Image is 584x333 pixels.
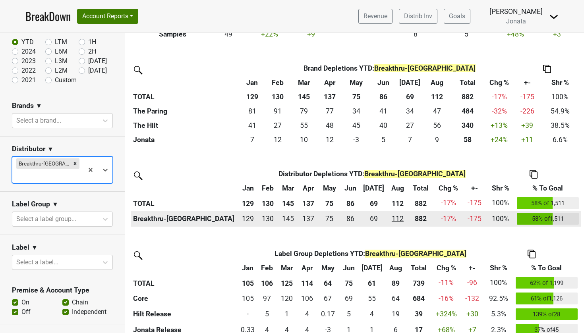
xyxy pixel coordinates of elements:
th: Shr %: activate to sort column ascending [486,181,515,195]
td: 69.083 [339,291,359,306]
img: filter [131,169,144,181]
span: -175 [468,199,482,207]
th: The Paring [131,104,240,118]
td: 33.666 [342,104,370,118]
td: 6.667 [240,133,265,147]
th: Hilt Release [131,306,238,322]
label: LTM [55,37,67,47]
div: Remove Breakthru-FL [71,158,79,169]
label: 1H [88,37,96,47]
td: 44.583 [342,118,370,133]
img: Copy to clipboard [528,250,536,258]
div: 5 [259,309,275,319]
td: 4.334 [359,306,385,322]
div: 41 [373,106,394,116]
td: 1 [277,306,297,322]
th: Label Group Depletions YTD : [257,246,483,261]
td: -3.166 [342,133,370,147]
th: 683.584 [406,291,431,306]
label: [DATE] [88,66,107,75]
div: 130 [260,214,276,224]
span: -17% [441,199,456,207]
th: 75 [339,275,359,291]
th: 112 [423,90,451,104]
label: 2024 [21,47,36,56]
div: 4 [360,309,383,319]
td: 49 [211,27,246,41]
th: 137 [299,195,319,211]
div: 67 [319,293,337,304]
div: 97 [259,293,275,304]
h3: Premise & Account Type [12,286,113,295]
label: 2022 [21,66,36,75]
th: &nbsp;: activate to sort column ascending [131,75,240,90]
th: Jun: activate to sort column ascending [371,75,396,90]
td: 26.667 [265,118,290,133]
td: 0.167 [317,306,339,322]
td: 55.75 [423,118,451,133]
th: 105 [238,275,257,291]
div: -3 [344,135,369,145]
th: Jan: activate to sort column ascending [240,75,265,90]
img: Copy to clipboard [543,65,551,73]
th: Aug: activate to sort column ascending [385,261,406,275]
th: +-: activate to sort column ascending [463,181,486,195]
h3: Brands [12,102,34,110]
div: 10 [292,135,315,145]
th: Chg %: activate to sort column ascending [431,261,461,275]
label: Off [21,307,31,317]
span: ▼ [36,101,42,111]
th: Apr: activate to sort column ascending [317,75,342,90]
th: Aug: activate to sort column ascending [423,75,451,90]
th: 125 [277,275,297,291]
td: 19 [385,306,406,322]
th: 484.415 [451,104,484,118]
label: Custom [55,75,77,85]
td: 10.334 [290,133,317,147]
th: Jonata [131,133,240,147]
label: On [21,298,29,307]
td: 5 [257,306,277,322]
div: 75 [320,214,338,224]
div: 1 [278,309,296,319]
div: 55 [292,120,315,131]
th: 86 [371,90,396,104]
label: L2M [55,66,68,75]
img: filter [131,248,144,261]
td: 104.501 [238,291,257,306]
td: 64.499 [385,291,406,306]
div: 4 [299,309,315,319]
td: 86 [340,211,360,227]
div: [PERSON_NAME] [489,6,543,17]
div: 77 [319,106,340,116]
td: 111.999 [387,211,408,227]
div: 145 [280,214,297,224]
label: L3M [55,56,68,66]
span: -96 [467,279,477,287]
div: 0.17 [319,309,337,319]
th: Jun: activate to sort column ascending [340,181,360,195]
a: BreakDown [25,8,71,25]
td: 79 [290,104,317,118]
th: Breakthru-[GEOGRAPHIC_DATA] [131,211,238,227]
div: 55 [360,293,383,304]
td: 40.334 [371,118,396,133]
td: 6.833 [396,133,423,147]
div: +30 [463,309,482,319]
th: Core [131,291,238,306]
td: 47.416 [423,104,451,118]
th: Shr %: activate to sort column ascending [540,75,580,90]
th: Chg %: activate to sort column ascending [484,75,514,90]
th: 89 [385,275,406,291]
td: +324 % [431,306,461,322]
th: Jul: activate to sort column ascending [360,181,387,195]
td: 97.333 [257,291,277,306]
div: +11 [516,135,538,145]
td: 100% [486,211,515,227]
th: &nbsp;: activate to sort column ascending [131,261,238,275]
div: 684 [408,293,429,304]
td: 38.5% [540,118,580,133]
div: 5 [373,135,394,145]
th: 106 [257,275,277,291]
td: 100% [483,275,514,291]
